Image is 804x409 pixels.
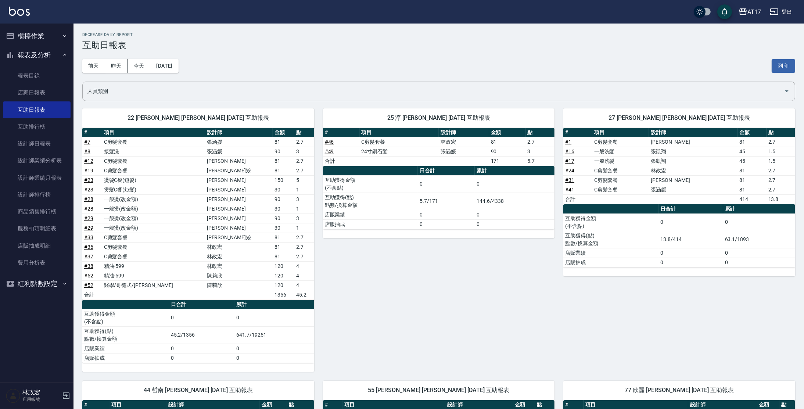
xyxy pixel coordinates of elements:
td: 林政宏 [205,242,273,252]
a: #46 [325,139,334,145]
a: #29 [84,225,93,231]
p: 店用帳號 [22,396,60,403]
td: 1.5 [767,156,795,166]
th: 項目 [360,128,439,137]
td: 150 [273,175,294,185]
th: 設計師 [205,128,273,137]
a: 費用分析表 [3,254,71,271]
td: C剪髮套餐 [102,233,205,242]
td: 2.7 [767,137,795,147]
th: 日合計 [169,300,235,309]
td: C剪髮套餐 [102,166,205,175]
td: 互助獲得金額 (不含點) [563,214,658,231]
th: 點 [294,128,314,137]
td: C剪髮套餐 [360,137,439,147]
th: 累計 [723,204,795,214]
td: 1356 [273,290,294,299]
th: 點 [526,128,555,137]
td: C剪髮套餐 [592,175,649,185]
td: 店販業績 [563,248,658,258]
button: 櫃檯作業 [3,26,71,46]
td: 90 [273,214,294,223]
td: 45 [737,147,766,156]
td: 合計 [563,194,592,204]
a: #36 [84,244,93,250]
table: a dense table [323,166,555,229]
td: 4 [294,271,314,280]
td: 81 [273,242,294,252]
h5: 林政宏 [22,389,60,396]
td: 81 [737,175,766,185]
a: 設計師排行榜 [3,186,71,203]
a: #17 [565,158,574,164]
td: 互助獲得金額 (不含點) [82,309,169,326]
span: 44 哲南 [PERSON_NAME] [DATE] 互助報表 [91,387,305,394]
td: 2.7 [294,137,314,147]
th: 設計師 [439,128,489,137]
td: 0 [234,353,314,363]
td: [PERSON_NAME] [649,137,737,147]
td: 陳莉欣 [205,271,273,280]
td: 0 [475,219,554,229]
a: #19 [84,168,93,173]
td: 張涵媛 [649,185,737,194]
td: 144.6/4338 [475,193,554,210]
td: 合計 [82,290,102,299]
td: 互助獲得(點) 點數/換算金額 [323,193,418,210]
td: 120 [273,280,294,290]
td: 120 [273,261,294,271]
button: 列印 [772,59,795,73]
a: #33 [84,234,93,240]
button: AT17 [736,4,764,19]
td: 1 [294,204,314,214]
td: 2.7 [294,252,314,261]
th: 金額 [273,128,294,137]
td: C剪髮套餐 [102,156,205,166]
td: [PERSON_NAME] [205,194,273,204]
td: 90 [489,147,526,156]
th: # [323,128,360,137]
td: 90 [273,194,294,204]
td: 張涵媛 [439,147,489,156]
td: 0 [418,175,475,193]
a: 商品銷售排行榜 [3,203,71,220]
a: 互助日報表 [3,101,71,118]
td: 3 [294,194,314,204]
table: a dense table [323,128,555,166]
td: 張涵媛 [205,137,273,147]
td: C剪髮套餐 [592,137,649,147]
th: 金額 [737,128,766,137]
a: #28 [84,206,93,212]
td: 120 [273,271,294,280]
td: 2.7 [767,166,795,175]
td: 0 [418,210,475,219]
td: 互助獲得金額 (不含點) [323,175,418,193]
td: 2.7 [767,175,795,185]
td: 互助獲得(點) 點數/換算金額 [563,231,658,248]
th: 金額 [489,128,526,137]
td: 張凱翔 [649,147,737,156]
span: 77 欣麗 [PERSON_NAME] [DATE] 互助報表 [572,387,786,394]
td: 0 [234,344,314,353]
td: 81 [273,252,294,261]
span: 25 淳 [PERSON_NAME] [DATE] 互助報表 [332,114,546,122]
td: 2.7 [294,166,314,175]
td: 1.5 [767,147,795,156]
td: 0 [418,219,475,229]
td: 店販業績 [323,210,418,219]
td: 81 [737,185,766,194]
h3: 互助日報表 [82,40,795,50]
td: 171 [489,156,526,166]
td: 3 [294,214,314,223]
td: 414 [737,194,766,204]
td: [PERSON_NAME]彣 [205,166,273,175]
a: #37 [84,254,93,259]
td: 林政宏 [205,261,273,271]
table: a dense table [563,204,795,268]
td: 0 [234,309,314,326]
td: [PERSON_NAME] [205,175,273,185]
td: 互助獲得(點) 點數/換算金額 [82,326,169,344]
td: 張凱翔 [649,156,737,166]
td: 一般洗髮 [592,156,649,166]
td: 一般洗髮 [592,147,649,156]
